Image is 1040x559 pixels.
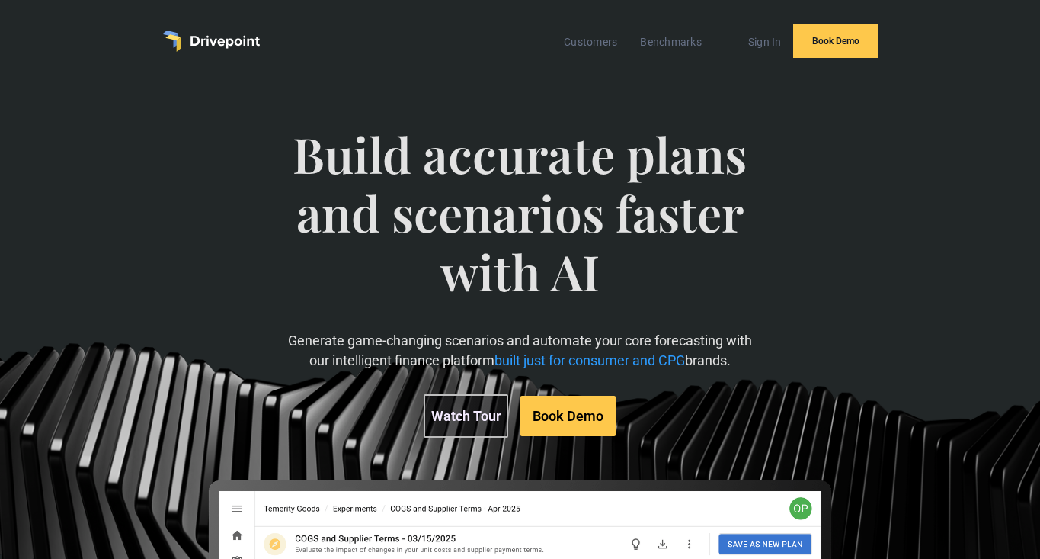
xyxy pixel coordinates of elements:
[285,331,755,369] p: Generate game-changing scenarios and automate your core forecasting with our intelligent finance ...
[162,31,260,52] a: home
[793,24,878,58] a: Book Demo
[741,32,789,52] a: Sign In
[494,352,685,368] span: built just for consumer and CPG
[424,394,508,438] a: Watch Tour
[632,32,709,52] a: Benchmarks
[556,32,625,52] a: Customers
[520,396,616,436] a: Book Demo
[285,125,755,331] span: Build accurate plans and scenarios faster with AI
